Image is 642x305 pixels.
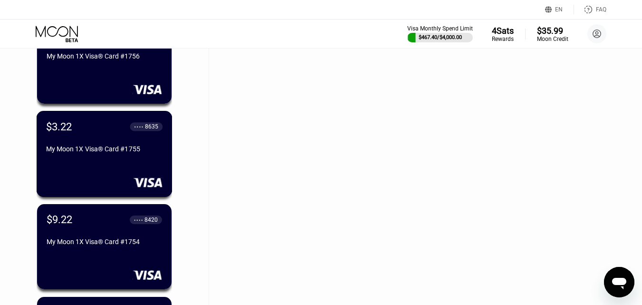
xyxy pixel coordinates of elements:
[555,6,563,13] div: EN
[37,204,172,289] div: $9.22● ● ● ●8420My Moon 1X Visa® Card #1754
[144,216,158,223] div: 8420
[47,214,72,226] div: $9.22
[596,6,606,13] div: FAQ
[134,125,144,128] div: ● ● ● ●
[46,145,163,153] div: My Moon 1X Visa® Card #1755
[47,52,162,60] div: My Moon 1X Visa® Card #1756
[37,111,172,197] div: $3.22● ● ● ●8635My Moon 1X Visa® Card #1755
[574,5,606,14] div: FAQ
[492,26,514,42] div: 4SatsRewards
[492,26,514,36] div: 4 Sats
[145,123,158,130] div: 8635
[537,26,568,36] div: $35.99
[537,36,568,42] div: Moon Credit
[419,34,462,40] div: $467.40 / $4,000.00
[407,25,473,32] div: Visa Monthly Spend Limit
[537,26,568,42] div: $35.99Moon Credit
[545,5,574,14] div: EN
[47,238,162,246] div: My Moon 1X Visa® Card #1754
[46,120,72,132] div: $3.22
[37,19,172,104] div: $4.00● ● ● ●3419My Moon 1X Visa® Card #1756
[407,25,473,42] div: Visa Monthly Spend Limit$467.40/$4,000.00
[492,36,514,42] div: Rewards
[134,218,143,221] div: ● ● ● ●
[604,267,634,297] iframe: Button to launch messaging window, conversation in progress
